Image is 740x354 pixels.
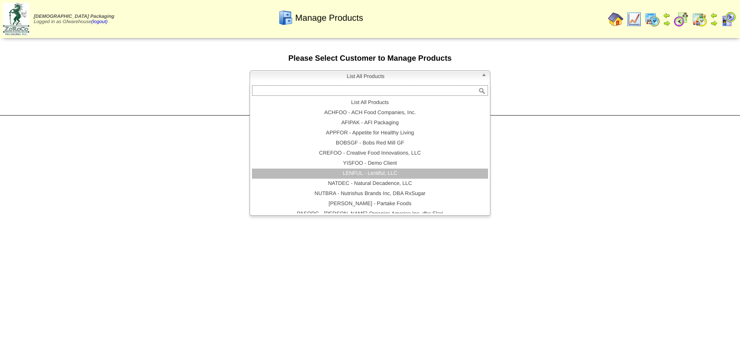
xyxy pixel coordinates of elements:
span: Please Select Customer to Manage Products [289,54,452,63]
span: List All Products [254,71,477,82]
img: calendarcustomer.gif [721,12,736,27]
img: arrowleft.gif [663,12,671,19]
li: ACHFOO - ACH Food Companies, Inc. [252,108,488,118]
span: [DEMOGRAPHIC_DATA] Packaging [34,14,114,19]
li: APPFOR - Appetite for Healthy Living [252,128,488,138]
li: CREFOO - Creative Food Innovations, LLC [252,148,488,158]
li: LENFUL - Lentiful, LLC [252,169,488,179]
img: arrowleft.gif [710,12,718,19]
img: cabinet.gif [278,10,293,26]
li: BOBSGF - Bobs Red Mill GF [252,138,488,148]
li: AFIPAK - AFI Packaging [252,118,488,128]
img: arrowright.gif [710,19,718,27]
img: home.gif [608,12,623,27]
img: calendarprod.gif [645,12,660,27]
img: calendarblend.gif [674,12,689,27]
li: List All Products [252,98,488,108]
li: NATDEC - Natural Decadence, LLC [252,179,488,189]
li: YISFOO - Demo Client [252,158,488,169]
img: zoroco-logo-small.webp [3,3,29,35]
li: [PERSON_NAME] - Partake Foods [252,199,488,209]
img: arrowright.gif [663,19,671,27]
img: line_graph.gif [626,12,642,27]
img: calendarinout.gif [692,12,707,27]
li: NUTBRA - Nutrishus Brands Inc, DBA RxSugar [252,189,488,199]
a: (logout) [92,19,108,25]
li: PASORG - [PERSON_NAME] Organics America Inc. dba Elari [252,209,488,219]
span: Logged in as Gfwarehouse [34,14,114,25]
span: Manage Products [295,13,363,23]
